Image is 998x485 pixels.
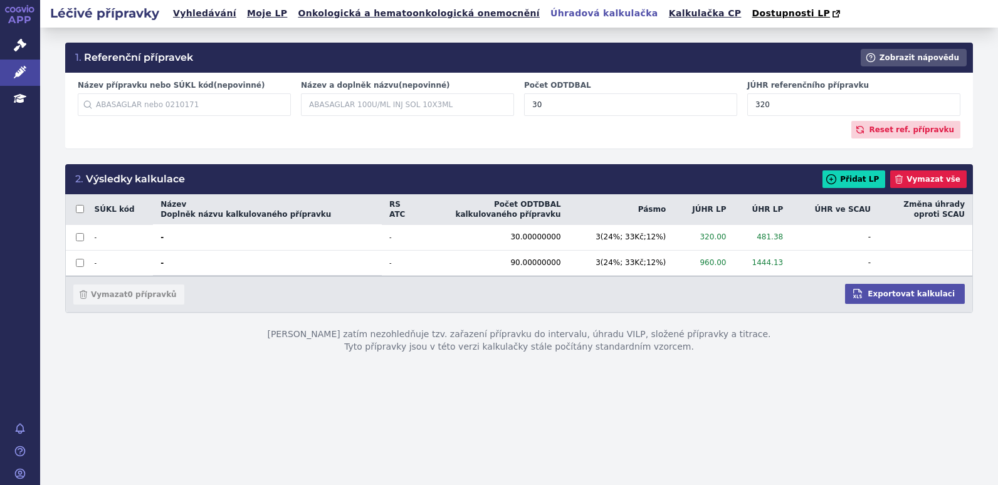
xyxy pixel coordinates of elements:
[382,194,420,225] th: RS ATC
[524,93,737,116] input: 75
[243,5,291,22] a: Moje LP
[747,80,960,91] label: JÚHR referenčního přípravku
[75,172,185,186] h3: Výsledky kalkulace
[665,5,745,22] a: Kalkulačka CP
[845,284,965,304] button: Exportovat kalkulaci
[160,232,374,242] strong: -
[569,194,674,225] th: Pásmo
[890,170,967,188] button: Vymazat vše
[78,93,291,116] input: ABASAGLAR nebo 0210171
[791,194,878,225] th: ÚHR ve SCAU
[791,224,878,250] td: -
[389,259,412,268] span: -
[301,93,514,116] input: ABASAGLAR 100U/ML INJ SOL 10X3ML
[153,194,382,225] th: Název Doplněk názvu kalkulovaného přípravku
[75,173,83,185] span: 2.
[78,80,291,91] label: Název přípravku nebo SÚKL kód
[169,5,240,22] a: Vyhledávání
[294,5,544,22] a: Onkologická a hematoonkologická onemocnění
[861,49,967,66] button: Zobrazit nápovědu
[673,224,733,250] td: 320.00
[673,250,733,276] td: 960.00
[747,93,960,116] input: 1927.21
[95,250,154,276] td: -
[878,194,972,225] th: Změna úhrady oproti SCAU
[420,224,569,250] td: 30.00000000
[752,8,830,18] span: Dostupnosti LP
[791,250,878,276] td: -
[95,194,154,225] th: SÚKL kód
[160,258,374,268] strong: -
[733,194,791,225] th: ÚHR LP
[40,4,169,22] h2: Léčivé přípravky
[420,194,569,225] th: Počet ODTDBAL kalkulovaného přípravku
[733,250,791,276] td: 1444.13
[214,81,265,90] span: (nepovinné)
[389,233,412,242] span: -
[420,250,569,276] td: 90.00000000
[547,5,662,22] a: Úhradová kalkulačka
[399,81,450,90] span: (nepovinné)
[822,170,885,188] button: Přidat LP
[95,224,154,250] td: -
[75,51,81,63] span: 1.
[851,121,960,138] button: Reset ref. přípravku
[65,313,973,368] p: [PERSON_NAME] zatím nezohledňuje tzv. zařazení přípravku do intervalu, úhradu VILP, složené přípr...
[673,194,733,225] th: JÚHR LP
[569,250,674,276] td: 3 ( 24 %; 33 Kč; 12 %)
[75,51,193,65] h3: Referenční přípravek
[524,80,737,91] label: Počet ODTDBAL
[733,224,791,250] td: 481.38
[569,224,674,250] td: 3 ( 24 %; 33 Kč; 12 %)
[748,5,846,23] a: Dostupnosti LP
[301,80,514,91] label: Název a doplněk názvu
